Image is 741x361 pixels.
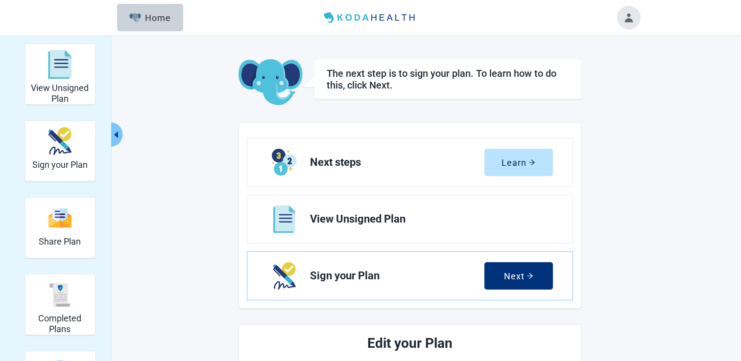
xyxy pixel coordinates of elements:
img: svg%3e [48,207,72,228]
button: Learnarrow-right [484,149,553,176]
h2: Sign your Plan [32,159,88,170]
img: svg%3e [48,283,72,307]
div: Home [129,13,171,23]
span: Sign your Plan [310,270,484,282]
span: arrow-right [528,159,535,166]
div: Sign your Plan [24,120,96,181]
div: Next [504,271,533,281]
h2: Completed Plans [29,313,91,334]
h2: Edit your Plan [284,333,536,354]
a: Learn Next steps section [247,138,573,186]
img: svg%3e [48,50,72,79]
button: Collapse menu [111,122,123,147]
img: make_plan_official-CpYJDfBD.svg [48,127,72,155]
button: Toggle account menu [617,6,641,29]
h2: Share Plan [39,236,81,247]
h2: View Unsigned Plan [29,83,91,104]
img: Koda Elephant [239,59,303,106]
h1: The next step is to sign your plan. To learn how to do this, click Next. [327,68,569,91]
span: caret-left [112,130,121,139]
div: Share Plan [24,197,96,258]
div: Learn [502,158,535,167]
span: View Unsigned Plan [310,213,545,225]
img: Elephant [129,13,142,22]
button: ElephantHome [117,4,183,31]
img: Koda Health [320,10,421,25]
span: Next steps [310,157,484,168]
div: Completed Plans [24,274,96,335]
span: arrow-right [526,272,533,279]
a: View View Unsigned Plan section [247,195,573,243]
div: View Unsigned Plan [24,44,96,105]
button: Nextarrow-right [484,262,553,290]
a: Next Sign your Plan section [247,252,573,300]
